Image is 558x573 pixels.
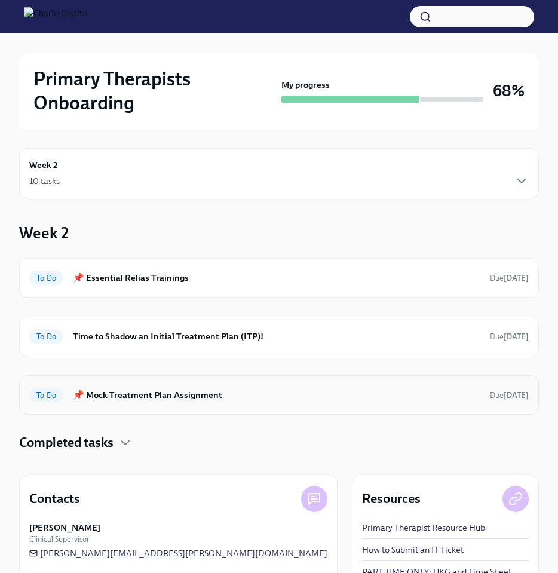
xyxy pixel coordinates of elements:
[490,272,529,284] span: August 25th, 2025 10:00
[19,222,69,244] h3: Week 2
[362,522,485,534] a: Primary Therapist Resource Hub
[73,271,480,284] h6: 📌 Essential Relias Trainings
[493,80,525,102] h3: 68%
[490,332,529,341] span: Due
[362,544,464,556] a: How to Submit an IT Ticket
[504,391,529,400] strong: [DATE]
[490,274,529,283] span: Due
[29,391,63,400] span: To Do
[29,327,529,346] a: To DoTime to Shadow an Initial Treatment Plan (ITP)!Due[DATE]
[29,385,529,405] a: To Do📌 Mock Treatment Plan AssignmentDue[DATE]
[29,175,60,187] div: 10 tasks
[24,7,87,26] img: CharlieHealth
[29,490,80,508] h4: Contacts
[29,534,90,545] span: Clinical Supervisor
[504,332,529,341] strong: [DATE]
[281,79,330,91] strong: My progress
[29,274,63,283] span: To Do
[362,490,421,508] h4: Resources
[29,158,58,171] h6: Week 2
[29,547,327,559] a: [PERSON_NAME][EMAIL_ADDRESS][PERSON_NAME][DOMAIN_NAME]
[73,388,480,402] h6: 📌 Mock Treatment Plan Assignment
[29,332,63,341] span: To Do
[490,391,529,400] span: Due
[19,434,539,452] div: Completed tasks
[73,330,480,343] h6: Time to Shadow an Initial Treatment Plan (ITP)!
[33,67,277,115] h2: Primary Therapists Onboarding
[29,522,100,534] strong: [PERSON_NAME]
[504,274,529,283] strong: [DATE]
[490,331,529,342] span: August 23rd, 2025 10:00
[490,390,529,401] span: August 22nd, 2025 10:00
[29,268,529,287] a: To Do📌 Essential Relias TrainingsDue[DATE]
[19,434,114,452] h4: Completed tasks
